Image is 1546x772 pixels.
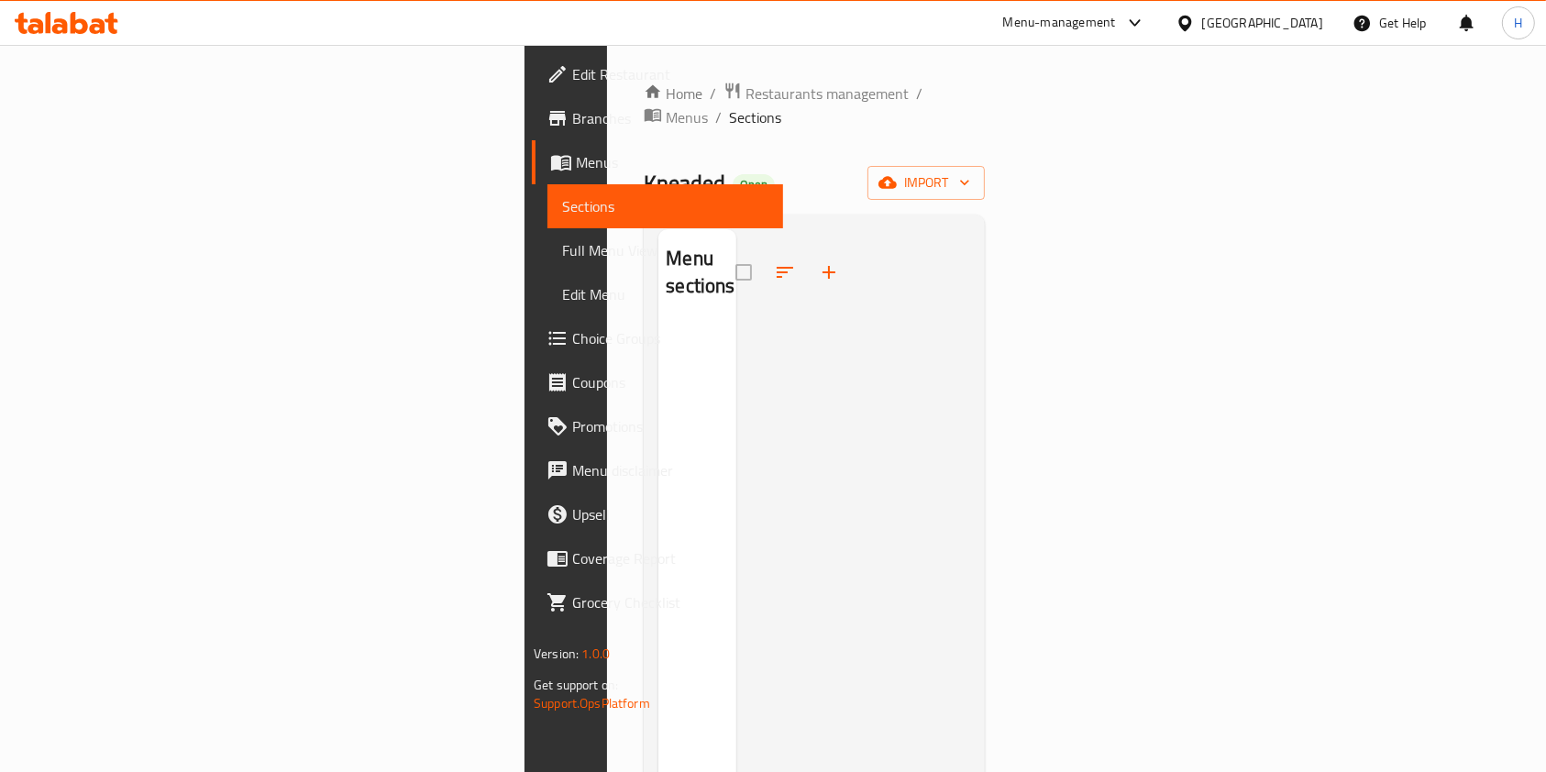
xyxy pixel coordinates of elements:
[745,83,909,105] span: Restaurants management
[572,591,768,613] span: Grocery Checklist
[534,673,618,697] span: Get support on:
[532,580,783,624] a: Grocery Checklist
[572,63,768,85] span: Edit Restaurant
[658,316,736,331] nav: Menu sections
[532,536,783,580] a: Coverage Report
[547,272,783,316] a: Edit Menu
[882,171,970,194] span: import
[547,184,783,228] a: Sections
[644,82,985,129] nav: breadcrumb
[572,415,768,437] span: Promotions
[562,239,768,261] span: Full Menu View
[532,360,783,404] a: Coupons
[534,642,579,666] span: Version:
[532,96,783,140] a: Branches
[867,166,985,200] button: import
[581,642,610,666] span: 1.0.0
[534,691,650,715] a: Support.OpsPlatform
[916,83,922,105] li: /
[532,448,783,492] a: Menu disclaimer
[532,404,783,448] a: Promotions
[562,195,768,217] span: Sections
[572,547,768,569] span: Coverage Report
[1202,13,1323,33] div: [GEOGRAPHIC_DATA]
[572,107,768,129] span: Branches
[723,82,909,105] a: Restaurants management
[532,316,783,360] a: Choice Groups
[572,503,768,525] span: Upsell
[532,140,783,184] a: Menus
[532,52,783,96] a: Edit Restaurant
[572,327,768,349] span: Choice Groups
[1003,12,1116,34] div: Menu-management
[1514,13,1522,33] span: H
[576,151,768,173] span: Menus
[547,228,783,272] a: Full Menu View
[572,371,768,393] span: Coupons
[532,492,783,536] a: Upsell
[562,283,768,305] span: Edit Menu
[807,250,851,294] button: Add section
[572,459,768,481] span: Menu disclaimer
